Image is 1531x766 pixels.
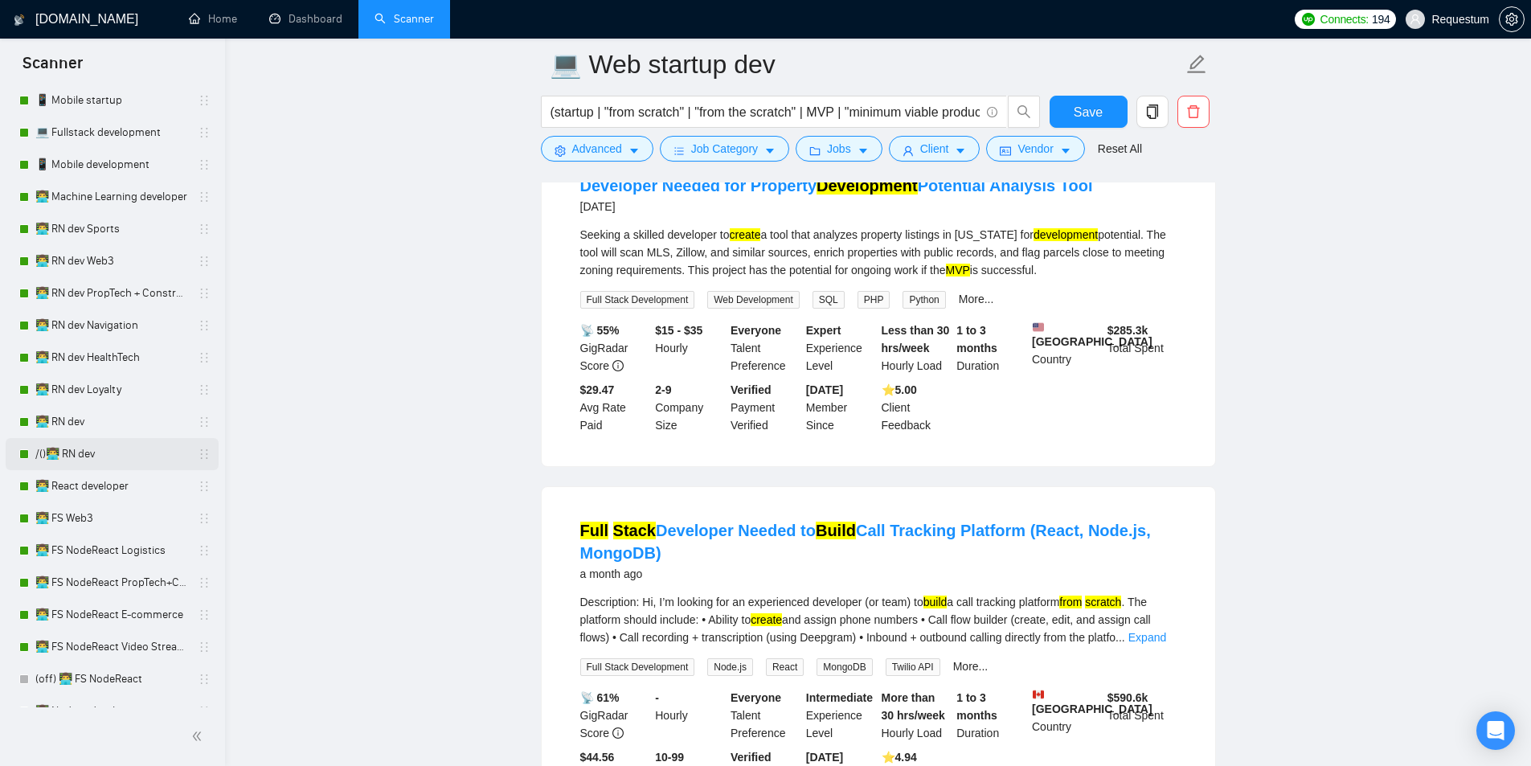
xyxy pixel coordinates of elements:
[35,117,188,149] a: 💻 Fullstack development
[1033,689,1044,700] img: 🇨🇦
[1302,13,1315,26] img: upwork-logo.png
[817,658,872,676] span: MongoDB
[813,291,845,309] span: SQL
[612,727,624,739] span: info-circle
[655,383,671,396] b: 2-9
[727,322,803,375] div: Talent Preference
[550,44,1183,84] input: Scanner name...
[613,522,656,539] mark: Stack
[707,658,753,676] span: Node.js
[1499,6,1525,32] button: setting
[198,673,211,686] span: holder
[580,177,1093,195] a: Developer Needed for PropertyDevelopmentPotential Analysis Tool
[1107,324,1148,337] b: $ 285.3k
[1372,10,1390,28] span: 194
[580,522,1151,562] a: Full StackDeveloper Needed toBuildCall Tracking Platform (React, Node.js, MongoDB)
[35,438,188,470] a: /()👨‍💻 RN dev
[580,226,1177,279] div: Seeking a skilled developer to a tool that analyzes property listings in [US_STATE] for potential...
[955,145,966,157] span: caret-down
[1017,140,1053,158] span: Vendor
[1136,96,1169,128] button: copy
[987,107,997,117] span: info-circle
[655,691,659,704] b: -
[673,145,685,157] span: bars
[35,631,188,663] a: 👨‍💻 FS NodeReact Video Streaming
[1116,631,1125,644] span: ...
[580,324,620,337] b: 📡 55%
[35,470,188,502] a: 👨‍💻 React developer
[35,695,188,727] a: 👨‍💻 Node.js developer
[806,691,873,704] b: Intermediate
[953,660,989,673] a: More...
[882,324,950,354] b: Less than 30 hrs/week
[198,544,211,557] span: holder
[198,94,211,107] span: holder
[628,145,640,157] span: caret-down
[889,136,980,162] button: userClientcaret-down
[986,136,1084,162] button: idcardVendorcaret-down
[1085,596,1121,608] mark: scratch
[198,576,211,589] span: holder
[580,383,615,396] b: $29.47
[806,383,843,396] b: [DATE]
[731,751,772,764] b: Verified
[878,689,954,742] div: Hourly Load
[35,181,188,213] a: 👨‍💻 Machine Learning developer
[1476,711,1515,750] div: Open Intercom Messenger
[1128,631,1166,644] a: Expand
[956,691,997,722] b: 1 to 3 months
[577,322,653,375] div: GigRadar Score
[766,658,804,676] span: React
[1320,10,1369,28] span: Connects:
[198,351,211,364] span: holder
[827,140,851,158] span: Jobs
[14,7,25,33] img: logo
[882,691,945,722] b: More than 30 hrs/week
[878,322,954,375] div: Hourly Load
[35,567,188,599] a: 👨‍💻 FS NodeReact PropTech+CRM+ERP
[198,512,211,525] span: holder
[35,149,188,181] a: 📱 Mobile development
[806,324,841,337] b: Expert
[580,197,1093,216] div: [DATE]
[198,255,211,268] span: holder
[572,140,622,158] span: Advanced
[886,658,940,676] span: Twilio API
[691,140,758,158] span: Job Category
[803,322,878,375] div: Experience Level
[198,383,211,396] span: holder
[816,522,856,539] mark: Build
[555,145,566,157] span: setting
[946,264,970,276] mark: MVP
[1178,104,1209,119] span: delete
[882,383,917,396] b: ⭐️ 5.00
[198,448,211,461] span: holder
[1000,145,1011,157] span: idcard
[1499,13,1525,26] a: setting
[878,381,954,434] div: Client Feedback
[577,689,653,742] div: GigRadar Score
[580,564,1177,584] div: a month ago
[198,608,211,621] span: holder
[730,228,761,241] mark: create
[580,751,615,764] b: $44.56
[727,381,803,434] div: Payment Verified
[35,406,188,438] a: 👨‍💻 RN dev
[198,190,211,203] span: holder
[1104,689,1180,742] div: Total Spent
[1029,322,1104,375] div: Country
[652,322,727,375] div: Hourly
[764,145,776,157] span: caret-down
[198,223,211,236] span: holder
[375,12,434,26] a: searchScanner
[35,535,188,567] a: 👨‍💻 FS NodeReact Logistics
[652,381,727,434] div: Company Size
[198,641,211,653] span: holder
[580,658,695,676] span: Full Stack Development
[1032,322,1152,348] b: [GEOGRAPHIC_DATA]
[580,691,620,704] b: 📡 61%
[541,136,653,162] button: settingAdvancedcaret-down
[35,599,188,631] a: 👨‍💻 FS NodeReact E-commerce
[35,213,188,245] a: 👨‍💻 RN dev Sports
[858,291,890,309] span: PHP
